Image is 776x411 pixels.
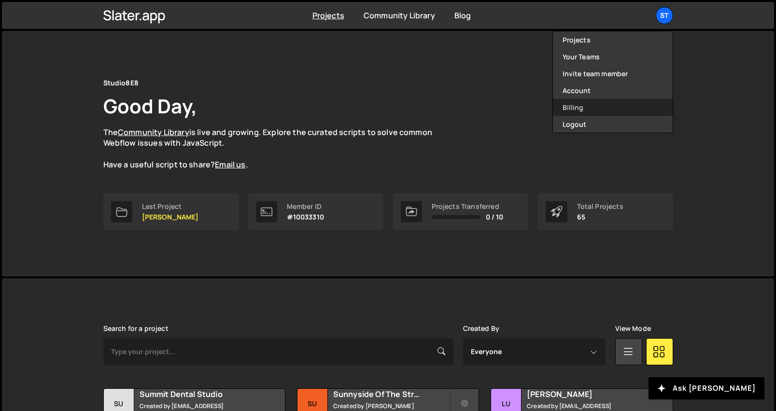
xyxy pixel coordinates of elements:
a: St [656,7,673,24]
a: Billing [553,99,673,116]
label: Created By [463,325,500,332]
label: View Mode [615,325,651,332]
h1: Good Day, [103,93,197,119]
a: Community Library [364,10,435,21]
a: Community Library [118,127,189,137]
div: Studio8E8 [103,77,139,89]
p: 65 [577,213,623,221]
a: Your Teams [553,48,673,65]
p: #10033310 [287,213,324,221]
div: Last Project [142,203,199,210]
label: Search for a project [103,325,169,332]
a: Blog [454,10,471,21]
div: Member ID [287,203,324,210]
button: Logout [553,116,673,133]
p: [PERSON_NAME] [142,213,199,221]
button: Ask [PERSON_NAME] [649,377,764,399]
div: Projects Transferred [432,203,504,210]
a: Account [553,82,673,99]
div: Total Projects [577,203,623,210]
p: The is live and growing. Explore the curated scripts to solve common Webflow issues with JavaScri... [103,127,451,170]
a: Projects [553,31,673,48]
h2: [PERSON_NAME] [527,389,643,399]
a: Projects [312,10,344,21]
span: 0 / 10 [486,213,504,221]
h2: Sunnyside Of The Street Pediatric Dentistry [333,389,450,399]
h2: Summit Dental Studio [140,389,256,399]
a: Last Project [PERSON_NAME] [103,193,239,230]
a: Invite team member [553,65,673,82]
input: Type your project... [103,338,453,365]
a: Email us [215,159,245,170]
